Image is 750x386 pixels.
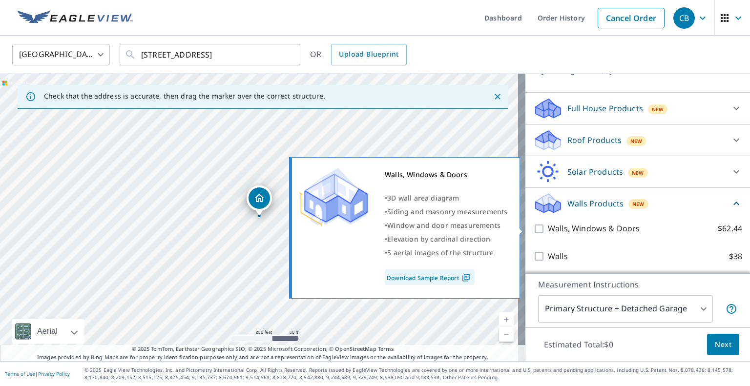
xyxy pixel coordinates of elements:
[387,207,507,216] span: Siding and masonry measurements
[533,128,742,152] div: Roof ProductsNew
[5,371,70,377] p: |
[598,8,665,28] a: Cancel Order
[726,303,737,315] span: Your report will include the primary structure and a detached garage if one exists.
[385,205,507,219] div: •
[84,366,745,381] p: © 2025 Eagle View Technologies, Inc. and Pictometry International Corp. All Rights Reserved. Repo...
[536,334,621,355] p: Estimated Total: $0
[339,48,398,61] span: Upload Blueprint
[632,200,645,208] span: New
[247,185,272,216] div: Dropped pin, building 1, Residential property, 545 W Main St Leesburg, OH 45135
[387,234,490,244] span: Elevation by cardinal direction
[533,97,742,120] div: Full House ProductsNew
[459,273,473,282] img: Pdf Icon
[567,166,623,178] p: Solar Products
[385,219,507,232] div: •
[673,7,695,29] div: CB
[385,232,507,246] div: •
[652,105,664,113] span: New
[385,246,507,260] div: •
[533,160,742,183] div: Solar ProductsNew
[567,198,624,209] p: Walls Products
[632,169,644,177] span: New
[387,248,494,257] span: 5 aerial images of the structure
[630,137,643,145] span: New
[499,312,514,327] a: Current Level 17, Zoom In
[548,223,640,235] p: Walls, Windows & Doors
[707,334,739,356] button: Next
[387,221,500,230] span: Window and door measurements
[715,339,731,351] span: Next
[34,319,61,344] div: Aerial
[18,11,133,25] img: EV Logo
[38,370,70,377] a: Privacy Policy
[331,44,406,65] a: Upload Blueprint
[141,41,280,68] input: Search by address or latitude-longitude
[491,90,504,103] button: Close
[533,192,742,215] div: Walls ProductsNew
[567,134,622,146] p: Roof Products
[335,345,376,352] a: OpenStreetMap
[12,319,84,344] div: Aerial
[5,370,35,377] a: Terms of Use
[387,193,459,203] span: 3D wall area diagram
[729,250,742,263] p: $38
[378,345,394,352] a: Terms
[538,279,737,290] p: Measurement Instructions
[310,44,407,65] div: OR
[44,92,325,101] p: Check that the address is accurate, then drag the marker over the correct structure.
[299,168,368,226] img: Premium
[499,327,514,342] a: Current Level 17, Zoom Out
[385,269,475,285] a: Download Sample Report
[385,191,507,205] div: •
[538,295,713,323] div: Primary Structure + Detached Garage
[132,345,394,353] span: © 2025 TomTom, Earthstar Geographics SIO, © 2025 Microsoft Corporation, ©
[718,223,742,235] p: $62.44
[12,41,110,68] div: [GEOGRAPHIC_DATA]
[567,102,643,114] p: Full House Products
[548,250,568,263] p: Walls
[385,168,507,182] div: Walls, Windows & Doors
